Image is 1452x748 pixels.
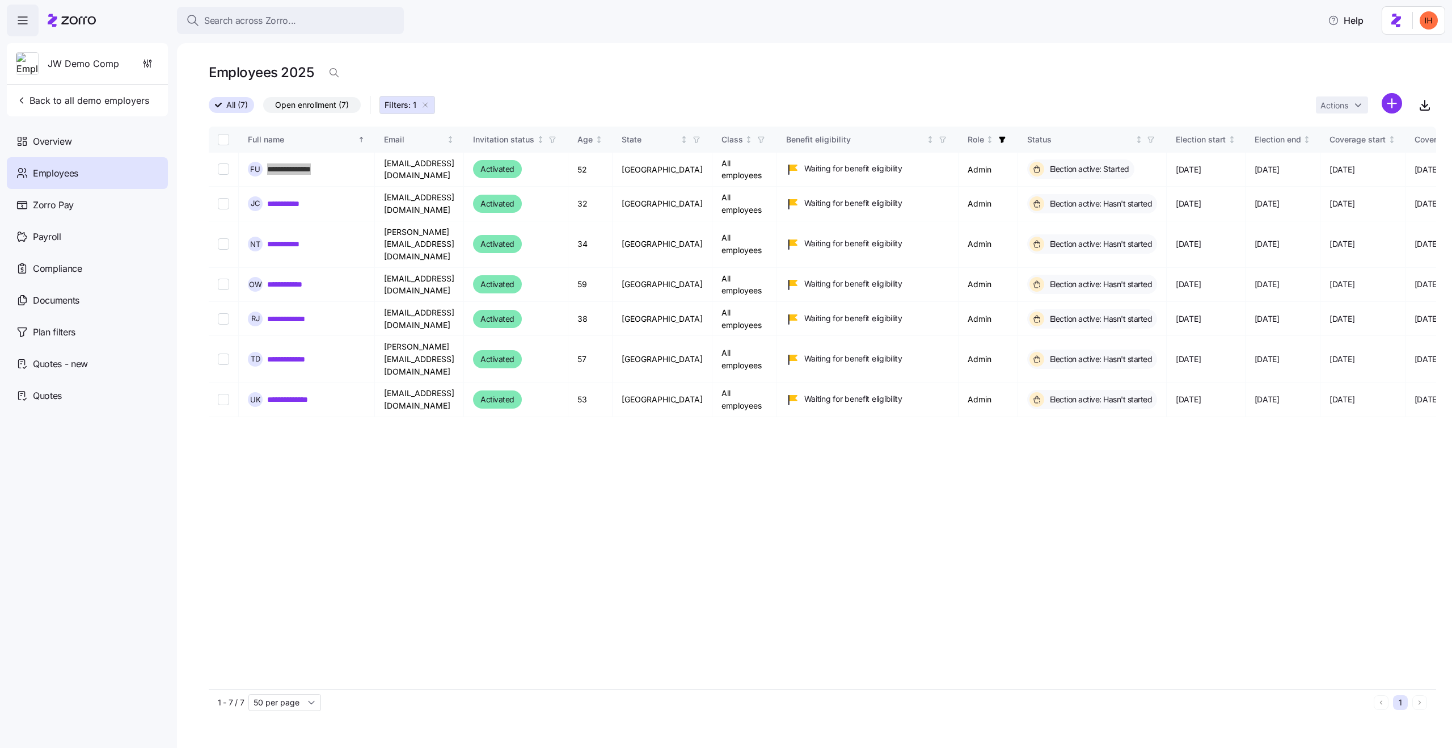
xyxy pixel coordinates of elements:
span: Zorro Pay [33,198,74,212]
th: AgeNot sorted [568,127,613,153]
a: Overview [7,125,168,157]
span: Election active: Hasn't started [1046,238,1153,250]
span: Waiting for benefit eligibility [804,278,902,289]
div: Email [384,133,445,146]
span: [DATE] [1329,238,1354,250]
span: Activated [480,162,514,176]
td: [PERSON_NAME][EMAIL_ADDRESS][DOMAIN_NAME] [375,221,464,268]
td: All employees [712,383,777,417]
span: Waiting for benefit eligibility [804,163,902,174]
td: Admin [959,153,1018,187]
button: Back to all demo employers [11,89,154,112]
span: N T [250,241,260,248]
th: RoleNot sorted [959,127,1018,153]
div: Coverage start [1329,133,1386,146]
td: [GEOGRAPHIC_DATA] [613,336,712,383]
span: [DATE] [1415,164,1440,175]
div: Full name [248,133,356,146]
span: Waiting for benefit eligibility [804,393,902,405]
td: 53 [568,383,613,417]
td: [GEOGRAPHIC_DATA] [613,383,712,417]
th: EmailNot sorted [375,127,464,153]
input: Select record 3 [218,238,229,250]
span: Back to all demo employers [16,94,149,107]
span: Help [1328,14,1364,27]
span: Quotes [33,389,62,403]
span: [DATE] [1415,279,1440,290]
span: O W [249,281,262,288]
td: 34 [568,221,613,268]
button: Filters: 1 [379,96,435,114]
span: [DATE] [1329,394,1354,405]
div: Not sorted [1388,136,1396,144]
span: All (7) [226,98,248,112]
span: Plan filters [33,325,75,339]
td: [PERSON_NAME][EMAIL_ADDRESS][DOMAIN_NAME] [375,336,464,383]
div: Class [721,133,743,146]
a: Plan filters [7,316,168,348]
span: [DATE] [1176,164,1201,175]
div: Not sorted [926,136,934,144]
td: Admin [959,268,1018,302]
a: Zorro Pay [7,189,168,221]
span: Documents [33,293,79,308]
span: Payroll [33,230,61,244]
th: Invitation statusNot sorted [464,127,568,153]
td: All employees [712,302,777,336]
div: Benefit eligibility [786,133,925,146]
th: ClassNot sorted [712,127,777,153]
span: [DATE] [1176,313,1201,325]
span: [DATE] [1176,198,1201,209]
span: [DATE] [1329,279,1354,290]
span: [DATE] [1329,198,1354,209]
span: Waiting for benefit eligibility [804,353,902,364]
span: Election active: Hasn't started [1046,279,1153,290]
div: Not sorted [1135,136,1143,144]
td: All employees [712,187,777,221]
td: Admin [959,383,1018,417]
td: Admin [959,302,1018,336]
td: Admin [959,336,1018,383]
span: Election active: Hasn't started [1046,313,1153,325]
td: Admin [959,187,1018,221]
td: [GEOGRAPHIC_DATA] [613,268,712,302]
input: Select all records [218,134,229,145]
button: 1 [1393,695,1408,710]
span: T D [251,355,260,363]
button: Next page [1412,695,1427,710]
span: Election active: Hasn't started [1046,354,1153,365]
td: All employees [712,153,777,187]
td: 52 [568,153,613,187]
td: [EMAIL_ADDRESS][DOMAIN_NAME] [375,302,464,336]
td: All employees [712,336,777,383]
div: Invitation status [473,133,534,146]
input: Select record 7 [218,394,229,405]
a: Employees [7,157,168,189]
span: Waiting for benefit eligibility [804,238,902,249]
div: Not sorted [595,136,603,144]
span: Election active: Hasn't started [1046,394,1153,405]
span: [DATE] [1176,394,1201,405]
span: [DATE] [1255,394,1280,405]
span: Election active: Hasn't started [1046,198,1153,209]
span: [DATE] [1255,313,1280,325]
div: Election start [1176,133,1226,146]
th: Coverage startNot sorted [1320,127,1405,153]
span: F U [250,166,260,173]
span: [DATE] [1176,238,1201,250]
span: [DATE] [1415,238,1440,250]
div: Role [968,133,984,146]
span: J C [251,200,260,207]
span: [DATE] [1415,198,1440,209]
td: 32 [568,187,613,221]
span: Waiting for benefit eligibility [804,197,902,209]
div: Not sorted [745,136,753,144]
input: Select record 6 [218,354,229,365]
span: [DATE] [1415,313,1440,325]
td: Admin [959,221,1018,268]
button: Previous page [1374,695,1388,710]
td: [EMAIL_ADDRESS][DOMAIN_NAME] [375,153,464,187]
h1: Employees 2025 [209,64,314,81]
span: [DATE] [1415,394,1440,405]
a: Quotes [7,380,168,411]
